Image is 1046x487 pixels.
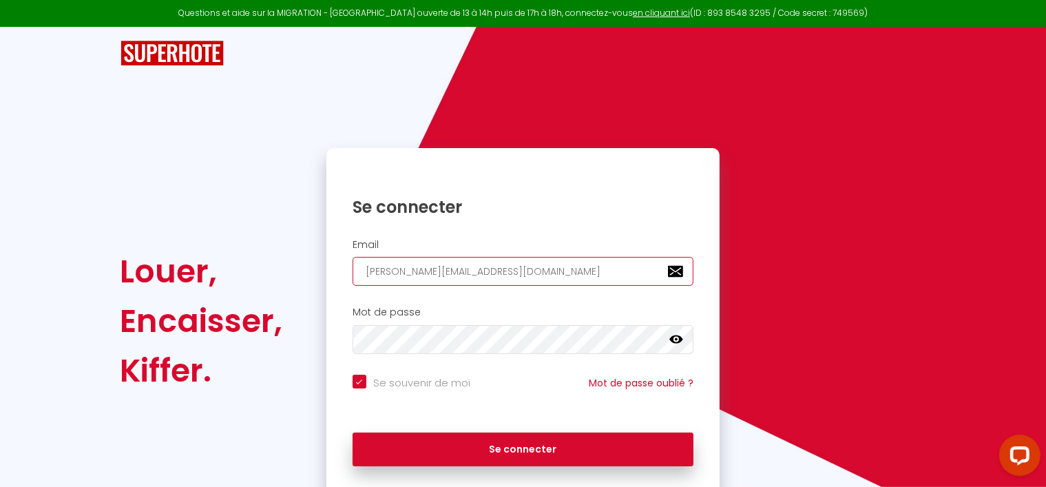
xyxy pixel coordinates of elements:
[353,433,694,467] button: Se connecter
[633,7,690,19] a: en cliquant ici
[353,239,694,251] h2: Email
[353,307,694,318] h2: Mot de passe
[988,429,1046,487] iframe: LiveChat chat widget
[121,296,283,346] div: Encaisser,
[353,257,694,286] input: Ton Email
[353,196,694,218] h1: Se connecter
[121,247,283,296] div: Louer,
[121,41,224,66] img: SuperHote logo
[121,346,283,395] div: Kiffer.
[589,376,693,390] a: Mot de passe oublié ?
